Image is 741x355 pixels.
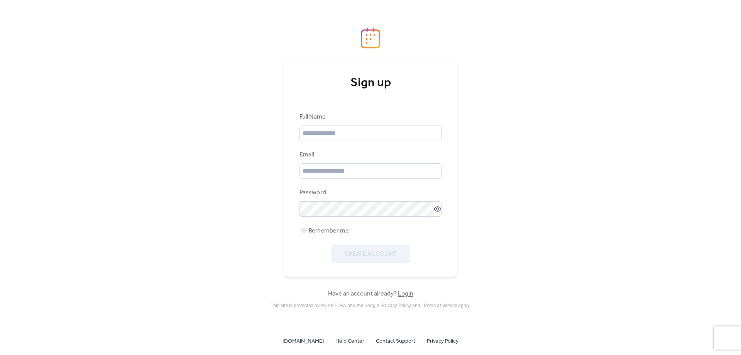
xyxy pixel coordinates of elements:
a: Contact Support [376,336,415,346]
a: [DOMAIN_NAME] [283,336,324,346]
a: Privacy Policy [427,336,458,346]
span: Privacy Policy [427,337,458,346]
a: Help Center [335,336,364,346]
div: Full Name [299,112,440,122]
span: Contact Support [376,337,415,346]
span: Have an account already? [328,289,413,299]
div: This site is protected by reCAPTCHA and the Google and apply . [271,303,470,308]
div: Sign up [299,75,442,91]
a: Login [398,288,413,300]
span: [DOMAIN_NAME] [283,337,324,346]
div: Password [299,188,440,197]
div: Email [299,150,440,160]
span: Remember me [309,226,349,236]
a: Terms of Service [423,303,457,308]
span: Help Center [335,337,364,346]
a: Privacy Policy [382,303,411,308]
img: logo [361,28,380,49]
